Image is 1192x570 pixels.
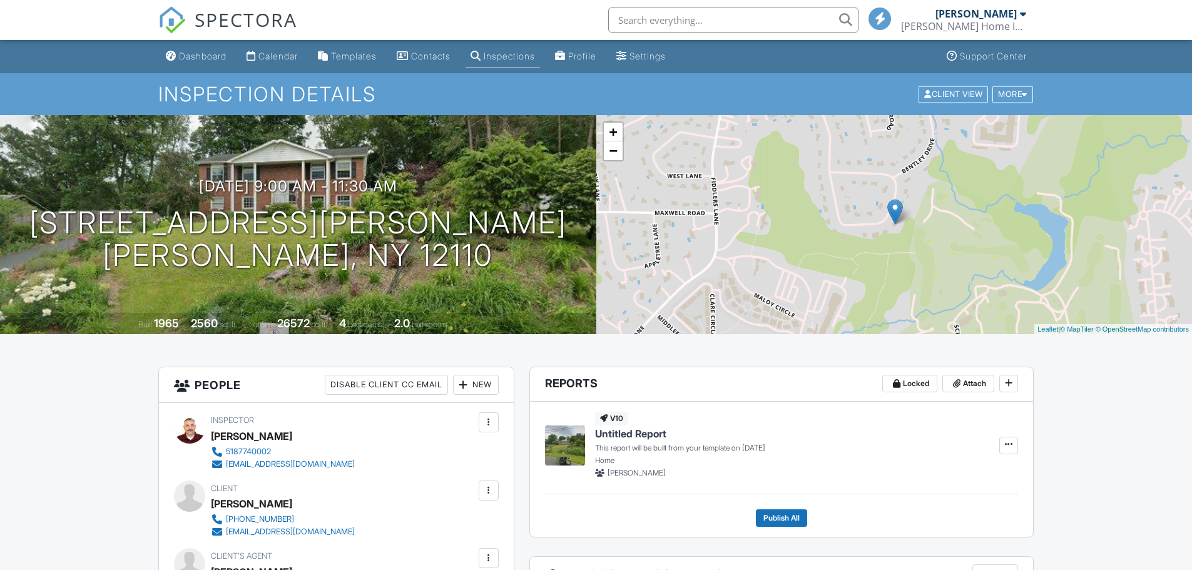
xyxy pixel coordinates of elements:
[211,445,355,458] a: 5187740002
[211,458,355,471] a: [EMAIL_ADDRESS][DOMAIN_NAME]
[394,317,410,330] div: 2.0
[211,513,355,526] a: [PHONE_NUMBER]
[942,45,1032,68] a: Support Center
[411,51,451,61] div: Contacts
[611,45,671,68] a: Settings
[919,86,988,103] div: Client View
[195,6,297,33] span: SPECTORA
[191,317,218,330] div: 2560
[158,83,1034,105] h1: Inspection Details
[220,320,237,329] span: sq. ft.
[226,459,355,469] div: [EMAIL_ADDRESS][DOMAIN_NAME]
[226,514,294,524] div: [PHONE_NUMBER]
[348,320,382,329] span: bedrooms
[313,45,382,68] a: Templates
[312,320,327,329] span: sq.ft.
[629,51,666,61] div: Settings
[179,51,227,61] div: Dashboard
[211,415,254,425] span: Inspector
[277,317,310,330] div: 26572
[935,8,1017,20] div: [PERSON_NAME]
[199,178,397,195] h3: [DATE] 9:00 am - 11:30 am
[392,45,456,68] a: Contacts
[453,375,499,395] div: New
[29,206,567,273] h1: [STREET_ADDRESS][PERSON_NAME] [PERSON_NAME], NY 12110
[158,17,297,43] a: SPECTORA
[325,375,448,395] div: Disable Client CC Email
[226,447,271,457] div: 5187740002
[331,51,377,61] div: Templates
[249,320,275,329] span: Lot Size
[917,89,991,98] a: Client View
[161,45,232,68] a: Dashboard
[211,551,272,561] span: Client's Agent
[138,320,152,329] span: Built
[568,51,596,61] div: Profile
[159,367,514,403] h3: People
[1037,325,1058,333] a: Leaflet
[608,8,858,33] input: Search everything...
[604,141,623,160] a: Zoom out
[211,427,292,445] div: [PERSON_NAME]
[992,86,1033,103] div: More
[550,45,601,68] a: Company Profile
[1096,325,1189,333] a: © OpenStreetMap contributors
[604,123,623,141] a: Zoom in
[466,45,540,68] a: Inspections
[1034,324,1192,335] div: |
[412,320,447,329] span: bathrooms
[901,20,1026,33] div: Nestor Home Inspections
[211,494,292,513] div: [PERSON_NAME]
[158,6,186,34] img: The Best Home Inspection Software - Spectora
[339,317,346,330] div: 4
[960,51,1027,61] div: Support Center
[226,527,355,537] div: [EMAIL_ADDRESS][DOMAIN_NAME]
[484,51,535,61] div: Inspections
[242,45,303,68] a: Calendar
[211,484,238,493] span: Client
[1060,325,1094,333] a: © MapTiler
[258,51,298,61] div: Calendar
[154,317,179,330] div: 1965
[211,526,355,538] a: [EMAIL_ADDRESS][DOMAIN_NAME]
